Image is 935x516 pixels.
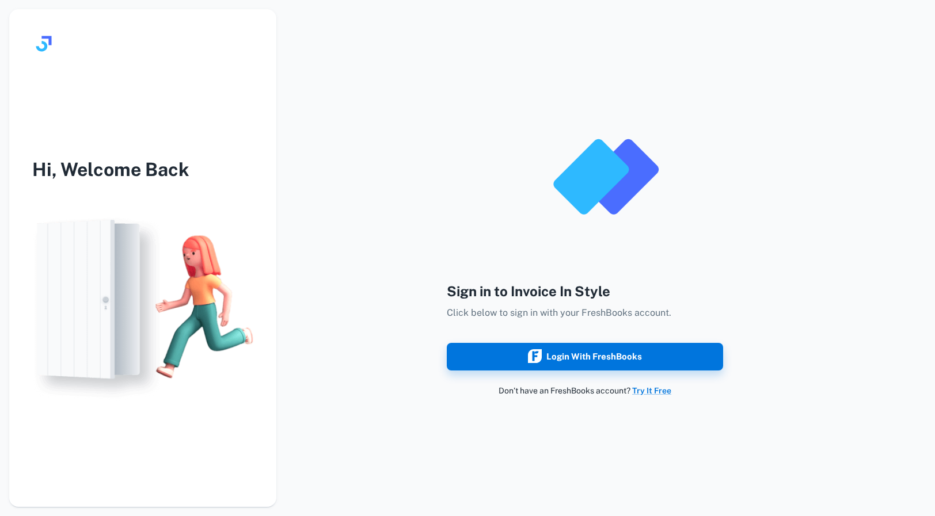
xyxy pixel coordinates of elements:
[447,384,723,397] p: Don’t have an FreshBooks account?
[447,281,723,301] h4: Sign in to Invoice In Style
[447,306,723,320] p: Click below to sign in with your FreshBooks account.
[447,343,723,370] button: Login with FreshBooks
[528,349,642,364] div: Login with FreshBooks
[548,120,663,235] img: logo_invoice_in_style_app.png
[32,32,55,55] img: logo.svg
[632,386,671,395] a: Try It Free
[9,156,276,184] h3: Hi, Welcome Back
[9,207,276,407] img: login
